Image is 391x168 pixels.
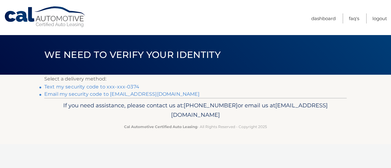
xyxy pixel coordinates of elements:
[4,6,86,28] a: Cal Automotive
[44,75,347,83] p: Select a delivery method:
[311,13,336,23] a: Dashboard
[184,102,238,109] span: [PHONE_NUMBER]
[48,123,343,130] p: - All Rights Reserved - Copyright 2025
[124,124,197,129] strong: Cal Automotive Certified Auto Leasing
[349,13,359,23] a: FAQ's
[44,91,200,97] a: Email my security code to [EMAIL_ADDRESS][DOMAIN_NAME]
[372,13,387,23] a: Logout
[44,84,139,90] a: Text my security code to xxx-xxx-0374
[48,101,343,120] p: If you need assistance, please contact us at: or email us at
[44,49,221,60] span: We need to verify your identity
